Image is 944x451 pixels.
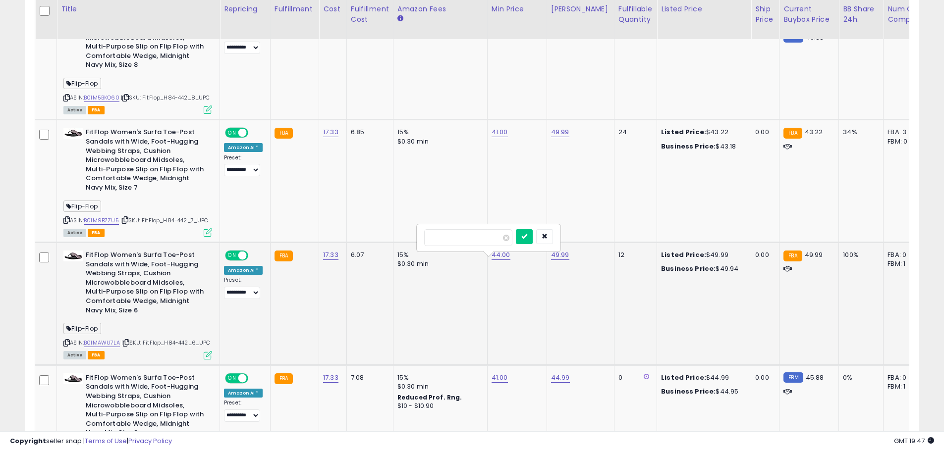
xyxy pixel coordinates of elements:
[323,127,338,137] a: 17.33
[397,393,462,401] b: Reduced Prof. Rng.
[120,216,209,224] span: | SKU: FitFlop_H84-442_7_UPC
[618,251,649,259] div: 12
[351,373,386,382] div: 7.08
[351,251,386,259] div: 6.07
[63,128,212,236] div: ASIN:
[492,127,508,137] a: 41.00
[226,251,238,260] span: ON
[63,200,101,212] span: Flip-Flop
[661,250,706,259] b: Listed Price:
[63,251,212,358] div: ASIN:
[618,4,653,25] div: Fulfillable Quantity
[224,32,263,54] div: Preset:
[121,94,210,101] span: | SKU: FitFlop_H84-442_8_UPC
[63,106,86,114] span: All listings currently available for purchase on Amazon
[224,154,263,177] div: Preset:
[85,436,127,446] a: Terms of Use
[843,4,879,25] div: BB Share 24h.
[397,251,480,259] div: 15%
[86,251,206,317] b: FitFlop Women's Surfa Toe-Post Sandals with Wide, Foot-Hugging Webbing Straps, Cushion Microwobbl...
[275,251,293,261] small: FBA
[755,373,772,382] div: 0.00
[226,374,238,382] span: ON
[397,259,480,268] div: $0.30 min
[755,251,772,259] div: 0.00
[661,128,743,137] div: $43.22
[661,373,743,382] div: $44.99
[226,129,238,137] span: ON
[551,250,569,260] a: 49.99
[661,142,743,151] div: $43.18
[661,387,743,396] div: $44.95
[661,264,716,273] b: Business Price:
[888,137,920,146] div: FBM: 0
[10,437,172,446] div: seller snap | |
[63,128,83,139] img: 41Gu4ClmzvL._SL40_.jpg
[397,382,480,391] div: $0.30 min
[843,128,876,137] div: 34%
[88,106,105,114] span: FBA
[806,373,824,382] span: 45.88
[247,129,263,137] span: OFF
[88,351,105,359] span: FBA
[84,339,120,347] a: B01MAWU7LA
[84,94,119,102] a: B01M5BKO60
[275,4,315,14] div: Fulfillment
[551,373,570,383] a: 44.99
[661,251,743,259] div: $49.99
[63,351,86,359] span: All listings currently available for purchase on Amazon
[618,373,649,382] div: 0
[224,4,266,14] div: Repricing
[397,14,403,23] small: Amazon Fees.
[247,374,263,382] span: OFF
[843,251,876,259] div: 100%
[224,266,263,275] div: Amazon AI *
[894,436,934,446] span: 2025-09-12 19:47 GMT
[805,250,823,259] span: 49.99
[783,4,834,25] div: Current Buybox Price
[397,137,480,146] div: $0.30 min
[661,4,747,14] div: Listed Price
[86,128,206,195] b: FitFlop Women's Surfa Toe-Post Sandals with Wide, Foot-Hugging Webbing Straps, Cushion Microwobbl...
[755,4,775,25] div: Ship Price
[84,216,119,225] a: B01M9B7ZU5
[805,127,823,137] span: 43.22
[63,323,101,334] span: Flip-Flop
[63,78,101,89] span: Flip-Flop
[397,128,480,137] div: 15%
[888,4,924,25] div: Num of Comp.
[492,373,508,383] a: 41.00
[755,128,772,137] div: 0.00
[351,128,386,137] div: 6.85
[888,128,920,137] div: FBA: 3
[397,4,483,14] div: Amazon Fees
[247,251,263,260] span: OFF
[888,251,920,259] div: FBA: 0
[661,264,743,273] div: $49.94
[323,373,338,383] a: 17.33
[351,4,389,25] div: Fulfillment Cost
[492,250,510,260] a: 44.00
[275,373,293,384] small: FBA
[888,259,920,268] div: FBM: 1
[224,389,263,398] div: Amazon AI *
[551,127,569,137] a: 49.99
[783,128,802,139] small: FBA
[128,436,172,446] a: Privacy Policy
[63,373,83,384] img: 41Gu4ClmzvL._SL40_.jpg
[61,4,216,14] div: Title
[224,277,263,299] div: Preset:
[661,127,706,137] b: Listed Price:
[88,229,105,237] span: FBA
[661,142,716,151] b: Business Price:
[397,373,480,382] div: 15%
[63,5,212,113] div: ASIN:
[492,4,543,14] div: Min Price
[551,4,610,14] div: [PERSON_NAME]
[224,400,263,422] div: Preset:
[888,373,920,382] div: FBA: 0
[661,387,716,396] b: Business Price:
[888,382,920,391] div: FBM: 1
[323,4,342,14] div: Cost
[63,229,86,237] span: All listings currently available for purchase on Amazon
